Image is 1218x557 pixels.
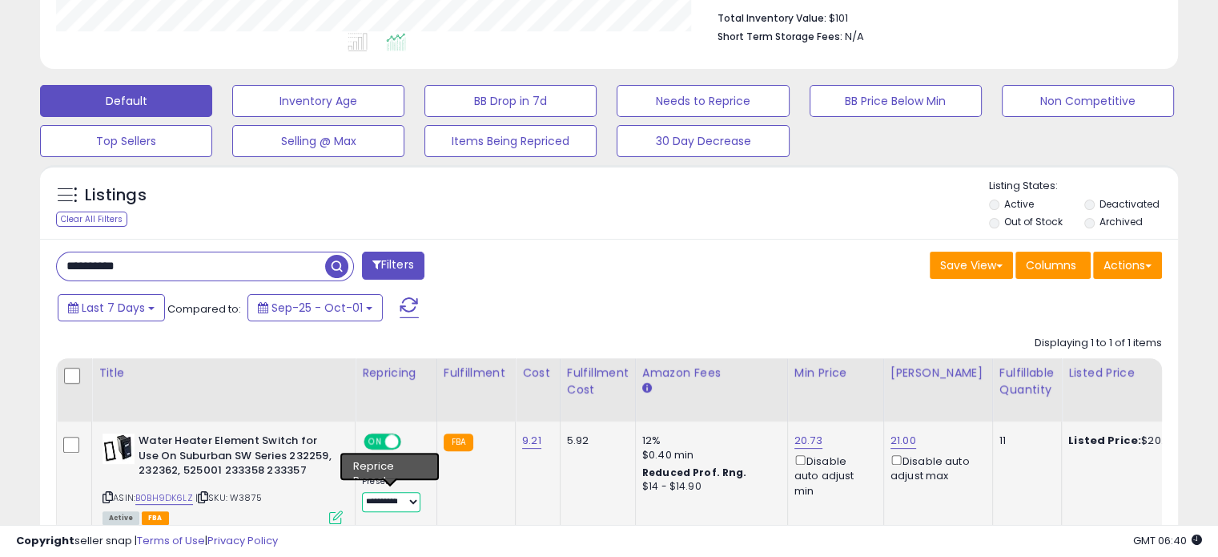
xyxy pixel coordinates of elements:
button: BB Price Below Min [810,85,982,117]
div: Disable auto adjust min [794,452,871,498]
div: $20.73 [1068,434,1201,448]
b: Water Heater Element Switch for Use On Suburban SW Series 232259, 232362, 525001 233358 233357 [139,434,333,482]
div: $0.40 min [642,448,775,462]
button: Columns [1015,252,1091,279]
button: Inventory Age [232,85,404,117]
div: Repricing [362,365,430,381]
div: $14 - $14.90 [642,480,775,494]
button: Last 7 Days [58,294,165,321]
div: 12% [642,434,775,448]
span: Compared to: [167,301,241,317]
a: Terms of Use [137,533,205,548]
button: BB Drop in 7d [424,85,597,117]
button: 30 Day Decrease [617,125,789,157]
div: Amazon Fees [642,365,781,381]
div: Listed Price [1068,365,1207,381]
a: 9.21 [522,433,541,449]
p: Listing States: [989,179,1178,194]
div: Title [98,365,348,381]
div: ASIN: [103,434,343,523]
button: Items Being Repriced [424,125,597,157]
button: Filters [362,252,424,280]
button: Sep-25 - Oct-01 [247,294,383,321]
button: Top Sellers [40,125,212,157]
div: 11 [999,434,1049,448]
span: | SKU: W3875 [195,491,262,504]
span: Columns [1026,257,1076,273]
div: Displaying 1 to 1 of 1 items [1035,336,1162,351]
label: Out of Stock [1004,215,1063,228]
div: Fulfillment [444,365,509,381]
div: Amazon AI * [362,458,424,473]
span: Sep-25 - Oct-01 [271,300,363,316]
div: Fulfillable Quantity [999,365,1055,398]
a: 20.73 [794,433,822,449]
a: B0BH9DK6LZ [135,491,193,505]
b: Reduced Prof. Rng. [642,466,747,479]
button: Selling @ Max [232,125,404,157]
button: Needs to Reprice [617,85,789,117]
span: Last 7 Days [82,300,145,316]
label: Deactivated [1099,197,1159,211]
div: Disable auto adjust max [890,452,980,483]
button: Actions [1093,252,1162,279]
b: Short Term Storage Fees: [718,30,842,43]
small: FBA [444,434,473,451]
span: All listings currently available for purchase on Amazon [103,511,139,525]
span: FBA [142,511,169,525]
button: Default [40,85,212,117]
div: [PERSON_NAME] [890,365,986,381]
div: Cost [522,365,553,381]
img: 41kZZMFSd8L._SL40_.jpg [103,434,135,464]
div: Preset: [362,476,424,512]
b: Listed Price: [1068,433,1141,448]
span: 2025-10-10 06:40 GMT [1133,533,1202,548]
b: Total Inventory Value: [718,11,826,25]
label: Active [1004,197,1034,211]
label: Archived [1099,215,1142,228]
span: N/A [845,29,864,44]
div: seller snap | | [16,534,278,549]
div: Min Price [794,365,877,381]
div: Clear All Filters [56,212,127,227]
button: Non Competitive [1002,85,1174,117]
a: Privacy Policy [207,533,278,548]
li: $101 [718,7,1150,26]
span: OFF [399,435,424,449]
small: Amazon Fees. [642,381,652,396]
button: Save View [930,252,1013,279]
span: ON [365,435,385,449]
div: Fulfillment Cost [567,365,629,398]
a: 21.00 [890,433,916,449]
strong: Copyright [16,533,74,548]
div: 5.92 [567,434,623,448]
h5: Listings [85,184,147,207]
